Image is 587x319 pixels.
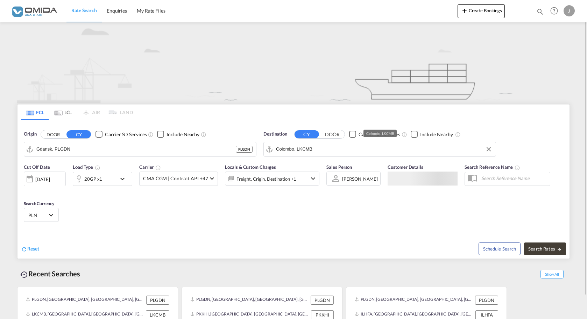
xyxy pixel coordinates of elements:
[548,5,560,17] span: Help
[564,5,575,16] div: J
[465,164,520,170] span: Search Reference Name
[41,130,65,138] button: DOOR
[366,130,394,137] div: Colombo, LKCMB
[21,104,49,120] md-tab-item: FCL
[27,246,39,252] span: Reset
[28,210,55,220] md-select: Select Currency: zł PLNPoland Zloty
[148,132,154,137] md-icon: Unchecked: Search for CY (Container Yard) services for all selected carriers.Checked : Search for...
[21,104,133,120] md-pagination-wrapper: Use the left and right arrow keys to navigate between tabs
[263,131,287,138] span: Destination
[524,242,566,255] button: Search Ratesicon-arrow-right
[455,132,461,137] md-icon: Unchecked: Ignores neighbouring ports when fetching rates.Checked : Includes neighbouring ports w...
[483,144,494,154] button: Clear Input
[95,165,100,171] md-icon: icon-information-outline
[420,131,453,138] div: Include Nearby
[475,296,498,305] div: PLGDN
[36,144,236,154] input: Search by Port
[24,186,29,195] md-datepicker: Select
[96,131,147,138] md-checkbox: Checkbox No Ink
[320,130,345,138] button: DOOR
[17,120,570,259] div: Origin DOOR CY Checkbox No InkUnchecked: Search for CY (Container Yard) services for all selected...
[536,8,544,15] md-icon: icon-magnify
[548,5,564,17] div: Help
[24,164,50,170] span: Cut Off Date
[479,242,521,255] button: Note: By default Schedule search will only considerorigin ports, destination ports and cut off da...
[388,164,423,170] span: Customer Details
[35,176,50,182] div: [DATE]
[355,296,473,305] div: PLGDN, Gdansk, Poland, Eastern Europe , Europe
[341,174,379,184] md-select: Sales Person: JOLANTA JUSZKIEWICZ
[311,296,334,305] div: PLGDN
[295,130,319,138] button: CY
[190,296,309,305] div: PLGDN, Gdansk, Poland, Eastern Europe , Europe
[528,246,562,252] span: Search Rates
[460,6,469,15] md-icon: icon-plus 400-fg
[66,130,91,138] button: CY
[326,164,352,170] span: Sales Person
[24,142,256,156] md-input-container: Gdansk, PLGDN
[24,172,66,186] div: [DATE]
[20,270,28,279] md-icon: icon-backup-restore
[309,174,317,183] md-icon: icon-chevron-down
[515,165,520,171] md-icon: Your search will be saved by the below given name
[17,266,83,282] div: Recent Searches
[359,131,400,138] div: Carrier SD Services
[21,246,27,252] md-icon: icon-refresh
[143,175,208,182] span: CMA CGM | Contract API +47
[201,132,206,137] md-icon: Unchecked: Ignores neighbouring ports when fetching rates.Checked : Includes neighbouring ports w...
[107,8,127,14] span: Enquiries
[49,104,77,120] md-tab-item: LCL
[24,131,36,138] span: Origin
[137,8,165,14] span: My Rate Files
[157,131,199,138] md-checkbox: Checkbox No Ink
[71,7,97,13] span: Rate Search
[349,131,400,138] md-checkbox: Checkbox No Ink
[21,245,39,253] div: icon-refreshReset
[342,176,378,182] div: [PERSON_NAME]
[26,296,144,305] div: PLGDN, Gdansk, Poland, Eastern Europe , Europe
[264,142,496,156] md-input-container: Colombo, LKCMB
[540,270,564,278] span: Show All
[28,212,48,218] span: PLN
[84,174,102,184] div: 20GP x1
[276,144,492,154] input: Search by Port
[17,22,570,103] img: new-FCL.png
[236,174,296,184] div: Freight Origin Destination Factory Stuffing
[155,165,161,171] md-icon: The selected Trucker/Carrierwill be displayed in the rate results If the rates are from another f...
[411,131,453,138] md-checkbox: Checkbox No Ink
[478,173,550,183] input: Search Reference Name
[118,175,130,183] md-icon: icon-chevron-down
[73,164,100,170] span: Load Type
[73,172,132,186] div: 20GP x1icon-chevron-down
[402,132,407,137] md-icon: Unchecked: Search for CY (Container Yard) services for all selected carriers.Checked : Search for...
[557,247,562,252] md-icon: icon-arrow-right
[146,296,169,305] div: PLGDN
[225,164,276,170] span: Locals & Custom Charges
[167,131,199,138] div: Include Nearby
[24,201,54,206] span: Search Currency
[105,131,147,138] div: Carrier SD Services
[458,4,505,18] button: icon-plus 400-fgCreate Bookings
[236,146,253,153] div: PLGDN
[536,8,544,18] div: icon-magnify
[10,3,58,19] img: 459c566038e111ed959c4fc4f0a4b274.png
[139,164,161,170] span: Carrier
[225,172,319,186] div: Freight Origin Destination Factory Stuffingicon-chevron-down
